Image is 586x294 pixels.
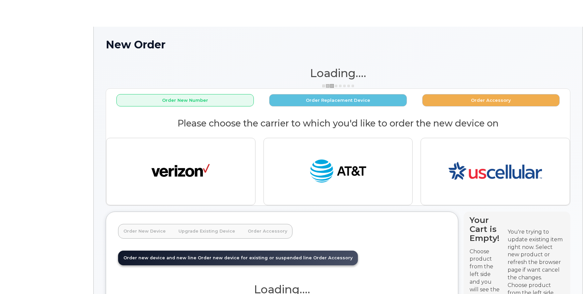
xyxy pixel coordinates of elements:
img: verizon-ab2890fd1dd4a6c9cf5f392cd2db4626a3dae38ee8226e09bcb5c993c4c79f81.png [151,157,210,187]
h2: Please choose the carrier to which you'd like to order the new device on [106,118,570,128]
h1: Loading.... [106,67,570,79]
span: Order new device for existing or suspended line [198,255,312,260]
h1: New Order [106,39,570,50]
button: Order New Number [116,94,254,106]
img: us-53c3169632288c49726f5d6ca51166ebf3163dd413c8a1bd00aedf0ff3a7123e.png [449,143,542,200]
a: Order New Device [118,224,171,239]
a: Upgrade Existing Device [173,224,240,239]
img: ajax-loader-3a6953c30dc77f0bf724df975f13086db4f4c1262e45940f03d1251963f1bf2e.gif [322,83,355,88]
div: You're trying to update existing item right now. Select new product or refresh the browser page i... [508,228,564,282]
img: at_t-fb3d24644a45acc70fc72cc47ce214d34099dfd970ee3ae2334e4251f9d920fd.png [309,157,367,187]
span: Order new device and new line [123,255,196,260]
button: Order Accessory [422,94,560,106]
span: Order Accessory [313,255,353,260]
h4: Your Cart is Empty! [470,216,502,243]
a: Order Accessory [242,224,292,239]
button: Order Replacement Device [269,94,407,106]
